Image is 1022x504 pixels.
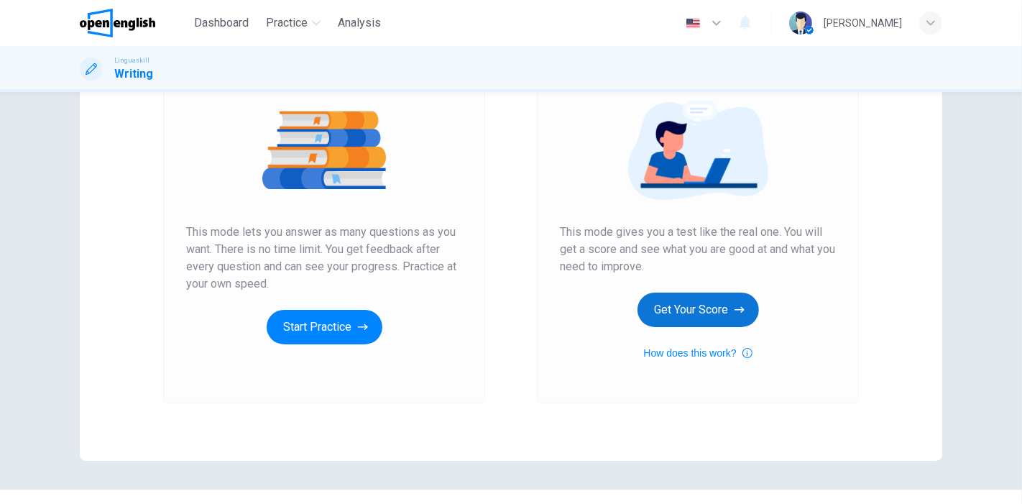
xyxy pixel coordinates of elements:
h1: Writing [114,65,153,83]
span: This mode gives you a test like the real one. You will get a score and see what you are good at a... [560,224,836,275]
span: Practice [266,14,308,32]
img: OpenEnglish logo [80,9,155,37]
span: Linguaskill [114,55,149,65]
img: Profile picture [789,12,812,35]
div: [PERSON_NAME] [824,14,902,32]
a: OpenEnglish logo [80,9,188,37]
span: This mode lets you answer as many questions as you want. There is no time limit. You get feedback... [186,224,462,293]
button: How does this work? [643,344,752,362]
button: Practice [260,10,326,36]
span: Dashboard [194,14,249,32]
span: Analysis [338,14,381,32]
button: Analysis [332,10,387,36]
button: Start Practice [267,310,382,344]
button: Get Your Score [637,293,759,327]
button: Dashboard [188,10,254,36]
img: en [684,18,702,29]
